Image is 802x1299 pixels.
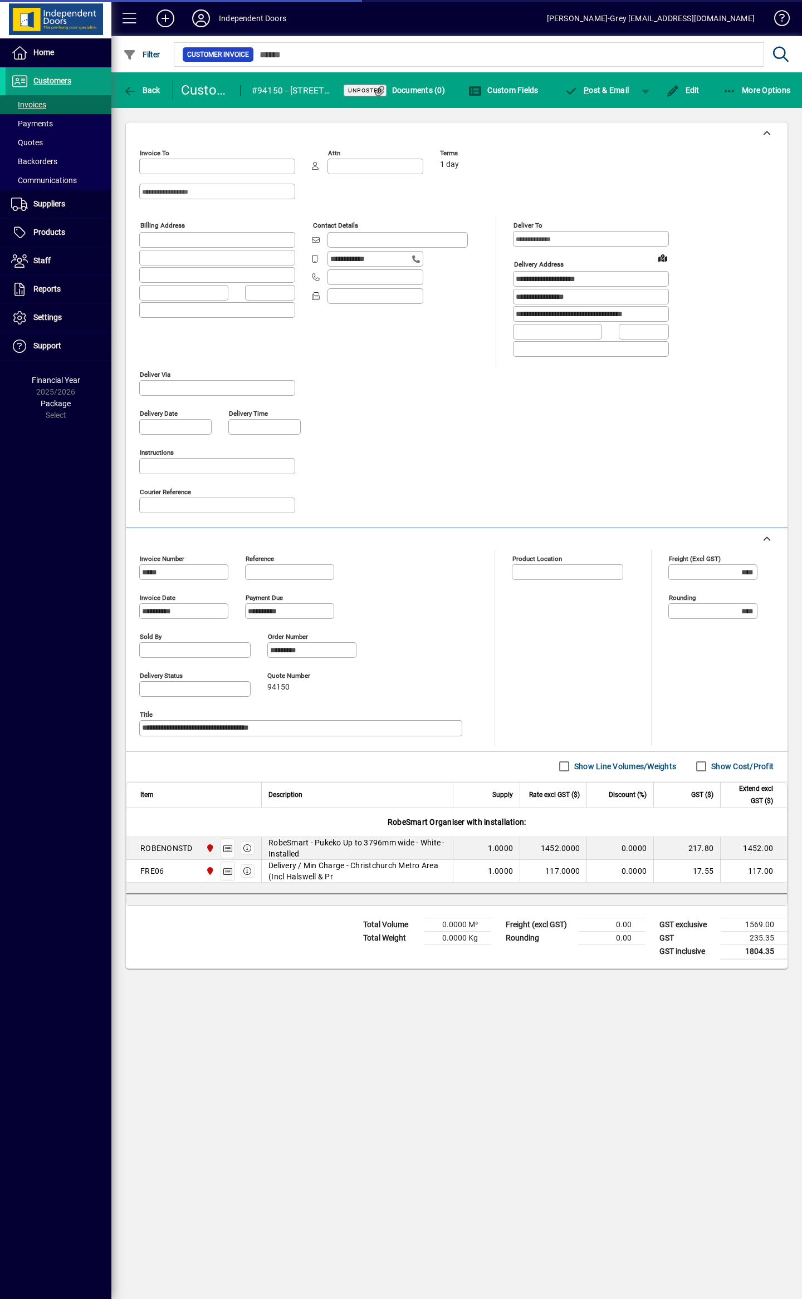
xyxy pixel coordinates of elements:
span: Support [33,341,61,350]
span: Quote number [267,672,334,680]
span: 94150 [267,683,290,692]
mat-label: Deliver via [140,370,170,378]
label: Show Line Volumes/Weights [572,761,676,772]
a: Reports [6,275,111,303]
button: Custom Fields [466,80,541,100]
td: 235.35 [721,931,788,944]
mat-label: Courier Reference [140,488,191,495]
div: FRE06 [140,865,164,877]
span: Reports [33,284,61,293]
span: Item [140,789,154,801]
mat-label: Title [140,710,153,718]
a: Knowledge Base [766,2,788,38]
span: 1.0000 [488,865,514,877]
a: Communications [6,171,111,190]
span: 1.0000 [488,843,514,854]
span: Communications [11,176,77,185]
td: 0.0000 M³ [424,918,491,931]
app-page-header-button: Back [111,80,173,100]
a: Home [6,39,111,67]
td: GST exclusive [654,918,721,931]
mat-label: Delivery time [229,409,268,417]
span: More Options [723,86,791,95]
span: Package [41,399,71,408]
span: Home [33,48,54,57]
span: RobeSmart - Pukeko Up to 3796mm wide - White - Installed [268,837,446,859]
a: Invoices [6,95,111,114]
button: Filter [120,45,163,65]
span: Back [123,86,160,95]
td: 0.0000 [586,837,653,860]
td: 0.00 [578,918,645,931]
button: Edit [663,80,702,100]
td: 0.00 [578,931,645,944]
mat-label: Instructions [140,448,174,456]
span: Suppliers [33,199,65,208]
span: Unposted [348,87,382,94]
button: More Options [720,80,794,100]
mat-label: Sold by [140,632,162,640]
div: 1452.0000 [527,843,580,854]
span: Backorders [11,157,57,166]
div: Customer Invoice [181,81,229,99]
span: Staff [33,256,51,265]
span: Christchurch [203,865,216,877]
button: Add [148,8,183,28]
button: Documents (0) [370,80,448,100]
div: Independent Doors [219,9,286,27]
td: 1569.00 [721,918,788,931]
mat-label: Freight (excl GST) [669,554,721,562]
div: 117.0000 [527,865,580,877]
span: Customer Invoice [187,49,249,60]
span: Delivery / Min Charge - Christchurch Metro Area (Incl Halswell & Pr [268,860,446,882]
a: Products [6,219,111,247]
button: Post & Email [559,80,635,100]
mat-label: Order number [268,632,308,640]
span: Rate excl GST ($) [529,789,580,801]
mat-label: Invoice To [140,149,169,157]
div: RobeSmart Organiser with installation: [126,808,787,837]
td: GST [654,931,721,944]
span: Supply [492,789,513,801]
a: View on map [654,249,672,267]
td: 1804.35 [721,944,788,958]
mat-label: Invoice number [140,554,184,562]
td: 117.00 [720,860,787,883]
td: 0.0000 Kg [424,931,491,944]
td: 1452.00 [720,837,787,860]
span: Invoices [11,100,46,109]
span: Custom Fields [468,86,539,95]
a: Quotes [6,133,111,152]
td: 0.0000 [586,860,653,883]
span: Payments [11,119,53,128]
span: Christchurch [203,842,216,854]
div: ROBENONSTD [140,843,193,854]
a: Payments [6,114,111,133]
label: Show Cost/Profit [709,761,774,772]
span: Description [268,789,302,801]
button: Profile [183,8,219,28]
span: Customers [33,76,71,85]
mat-label: Reference [246,554,274,562]
span: Discount (%) [609,789,647,801]
mat-label: Product location [512,554,562,562]
mat-label: Delivery status [140,671,183,679]
a: Support [6,332,111,360]
td: 217.80 [653,837,720,860]
td: Total Volume [358,918,424,931]
mat-label: Payment due [246,593,283,601]
div: #94150 - [STREET_ADDRESS]. [GEOGRAPHIC_DATA] [252,82,330,100]
span: Terms [440,150,507,157]
span: Filter [123,50,160,59]
mat-label: Delivery date [140,409,178,417]
a: Backorders [6,152,111,171]
span: Products [33,228,65,237]
a: Settings [6,304,111,332]
mat-label: Deliver To [514,222,542,229]
td: Total Weight [358,931,424,944]
button: Back [120,80,163,100]
span: Quotes [11,138,43,147]
mat-label: Rounding [669,593,696,601]
span: Financial Year [32,376,80,385]
span: Settings [33,313,62,322]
